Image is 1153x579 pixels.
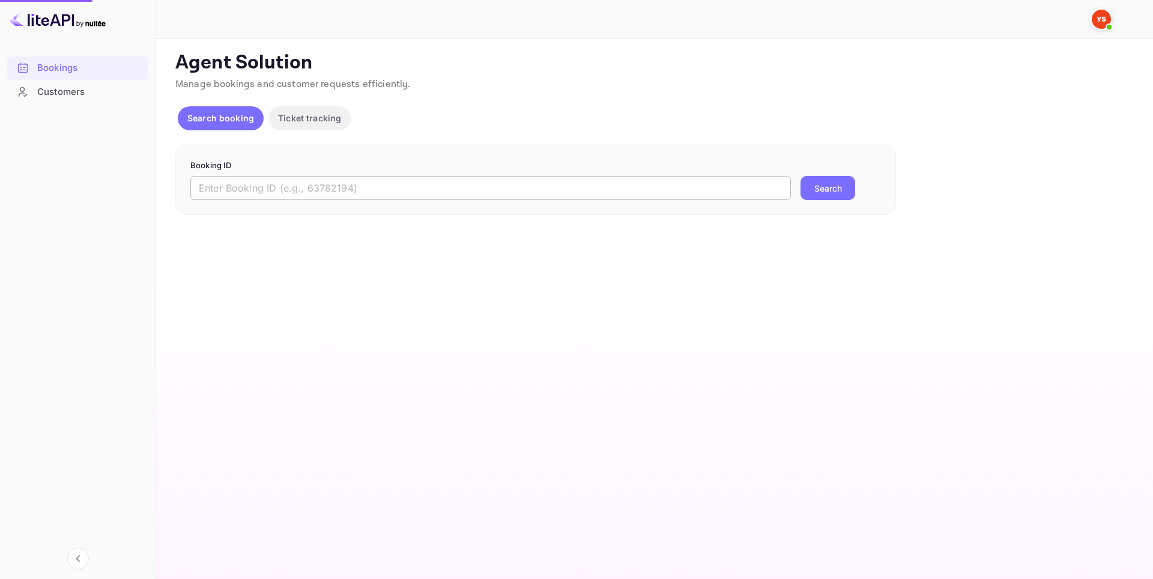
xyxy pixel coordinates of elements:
div: Bookings [37,61,142,75]
span: Manage bookings and customer requests efficiently. [175,78,411,91]
button: Collapse navigation [67,548,89,569]
p: Agent Solution [175,51,1131,75]
div: Customers [7,80,148,104]
button: Search [800,176,855,200]
p: Booking ID [190,160,881,172]
div: Bookings [7,56,148,80]
p: Ticket tracking [278,112,341,124]
a: Customers [7,80,148,103]
p: Search booking [187,112,254,124]
a: Bookings [7,56,148,79]
img: Yandex Support [1092,10,1111,29]
div: Customers [37,85,142,99]
input: Enter Booking ID (e.g., 63782194) [190,176,791,200]
img: LiteAPI logo [10,10,106,29]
